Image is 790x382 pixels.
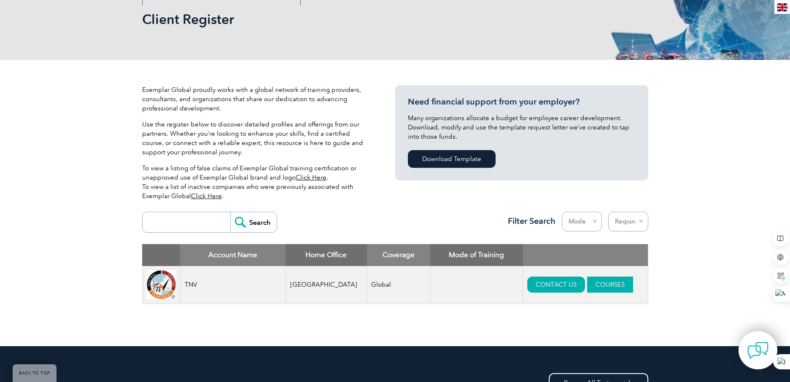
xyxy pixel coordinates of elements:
th: Home Office: activate to sort column ascending [286,244,367,266]
td: [GEOGRAPHIC_DATA] [286,266,367,304]
p: Many organizations allocate a budget for employee career development. Download, modify and use th... [408,113,636,141]
a: Download Template [408,150,496,168]
h3: Filter Search [503,216,555,226]
td: Global [367,266,430,304]
th: Mode of Training: activate to sort column ascending [430,244,523,266]
img: 292a24ac-d9bc-ea11-a814-000d3a79823d-logo.png [147,270,176,299]
th: Coverage: activate to sort column ascending [367,244,430,266]
p: To view a listing of false claims of Exemplar Global training certification or unapproved use of ... [142,164,370,201]
a: BACK TO TOP [13,364,57,382]
input: Search [230,212,277,232]
a: Click Here [191,192,222,200]
a: CONTACT US [527,277,585,293]
img: en [777,3,787,11]
a: COURSES [587,277,633,293]
img: contact-chat.png [747,340,768,361]
h3: Need financial support from your employer? [408,97,636,107]
a: Click Here [296,174,326,181]
td: TNV [180,266,286,304]
p: Exemplar Global proudly works with a global network of training providers, consultants, and organ... [142,85,370,113]
h2: Client Register [142,13,496,26]
p: Use the register below to discover detailed profiles and offerings from our partners. Whether you... [142,120,370,157]
th: Account Name: activate to sort column descending [180,244,286,266]
th: : activate to sort column ascending [523,244,648,266]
